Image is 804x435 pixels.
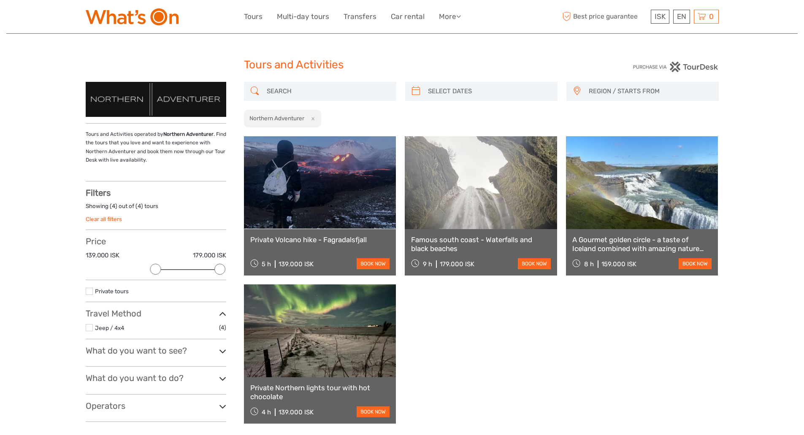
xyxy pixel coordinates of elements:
[262,260,271,268] span: 5 h
[193,251,226,260] label: 179.000 ISK
[95,324,124,331] a: Jeep / 4x4
[279,408,314,416] div: 139.000 ISK
[391,11,425,23] a: Car rental
[262,408,271,416] span: 4 h
[673,10,690,24] div: EN
[86,308,226,319] h3: Travel Method
[357,406,390,417] a: book now
[306,114,317,123] button: x
[86,130,226,165] p: Tours and Activities operated by . Find the tours that you love and want to experience with North...
[97,13,107,23] button: Open LiveChat chat widget
[584,260,594,268] span: 8 h
[440,260,474,268] div: 179.000 ISK
[439,11,461,23] a: More
[12,15,95,22] p: We're away right now. Please check back later!
[244,11,263,23] a: Tours
[357,258,390,269] a: book now
[86,251,119,260] label: 139.000 ISK
[572,235,712,253] a: A Gourmet golden circle - a taste of Iceland combined with amazing nature attractions!
[86,236,226,246] h3: Price
[425,84,553,99] input: SELECT DATES
[277,11,329,23] a: Multi-day tours
[163,131,214,137] strong: Northern Adventurer
[86,188,111,198] strong: Filters
[423,260,432,268] span: 9 h
[633,62,718,72] img: PurchaseViaTourDesk.png
[708,12,715,21] span: 0
[86,373,226,383] h3: What do you want to do?
[279,260,314,268] div: 139.000 ISK
[138,202,141,210] label: 4
[560,10,649,24] span: Best price guarantee
[411,235,551,253] a: Famous south coast - Waterfalls and black beaches
[86,346,226,356] h3: What do you want to see?
[655,12,666,21] span: ISK
[86,8,179,25] img: What's On
[86,401,226,411] h3: Operators
[250,235,390,244] a: Private Volcano hike - Fagradalsfjall
[518,258,551,269] a: book now
[263,84,392,99] input: SEARCH
[601,260,636,268] div: 159.000 ISK
[112,202,115,210] label: 4
[250,384,390,401] a: Private Northern lights tour with hot chocolate
[585,84,715,98] button: REGION / STARTS FROM
[86,82,226,117] img: 39426-1-d4596818-2051-4c2b-9b03-38b079ccf3a3_logo_thumbnail.png
[95,288,129,295] a: Private tours
[244,58,560,72] h1: Tours and Activities
[344,11,376,23] a: Transfers
[86,216,122,222] a: Clear all filters
[679,258,712,269] a: book now
[249,115,304,122] h2: Northern Adventurer
[86,202,226,215] div: Showing ( ) out of ( ) tours
[219,323,226,332] span: (4)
